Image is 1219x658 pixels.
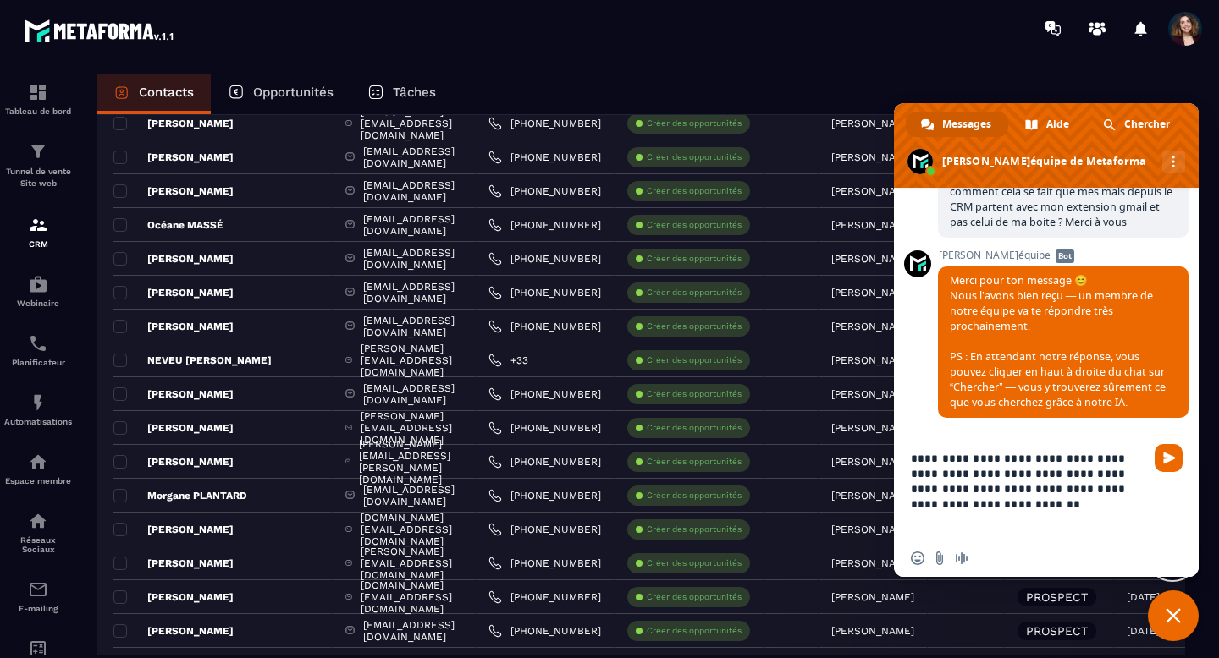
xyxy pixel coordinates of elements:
[4,476,72,485] p: Espace membre
[113,624,234,638] p: [PERSON_NAME]
[488,320,601,333] a: [PHONE_NUMBER]
[4,202,72,261] a: formationformationCRM
[4,439,72,498] a: automationsautomationsEspace membre
[4,417,72,426] p: Automatisations
[831,287,914,299] p: [PERSON_NAME]
[647,388,742,400] p: Créer des opportunités
[647,524,742,535] p: Créer des opportunités
[113,320,234,333] p: [PERSON_NAME]
[113,117,234,130] p: [PERSON_NAME]
[647,253,742,265] p: Créer des opportunités
[1026,625,1088,637] p: PROSPECT
[831,219,914,231] p: [PERSON_NAME]
[933,551,946,565] span: Envoyer un fichier
[4,107,72,116] p: Tableau de bord
[831,456,914,468] p: [PERSON_NAME]
[1010,112,1086,137] a: Aide
[113,523,234,536] p: [PERSON_NAME]
[113,455,234,469] p: [PERSON_NAME]
[647,591,742,603] p: Créer des opportunités
[831,422,914,434] p: [PERSON_NAME]
[831,524,914,535] p: [PERSON_NAME]
[647,557,742,569] p: Créer des opportunités
[488,489,601,502] a: [PHONE_NUMBER]
[1127,591,1187,603] p: [DATE] 11:23
[831,321,914,332] p: [PERSON_NAME]
[488,218,601,232] a: [PHONE_NUMBER]
[488,387,601,401] a: [PHONE_NUMBER]
[647,456,742,468] p: Créer des opportunités
[4,498,72,567] a: social-networksocial-networkRéseaux Sociaux
[950,273,1166,409] span: Merci pour ton message 😊 Nous l’avons bien reçu — un membre de notre équipe va te répondre très p...
[942,112,991,137] span: Messages
[1026,591,1088,603] p: PROSPECT
[113,557,234,570] p: [PERSON_NAME]
[1056,249,1074,263] span: Bot
[488,455,601,469] a: [PHONE_NUMBER]
[906,112,1008,137] a: Messages
[4,604,72,613] p: E-mailing
[113,354,272,367] p: NEVEU [PERSON_NAME]
[488,151,601,164] a: [PHONE_NUMBER]
[28,392,48,413] img: automations
[488,184,601,198] a: [PHONE_NUMBER]
[4,567,72,626] a: emailemailE-mailing
[113,421,234,435] p: [PERSON_NAME]
[4,358,72,367] p: Planificateur
[938,249,1189,261] span: [PERSON_NAME]équipe
[831,185,914,197] p: [PERSON_NAME]
[4,535,72,554] p: Réseaux Sociaux
[647,151,742,163] p: Créer des opportunités
[113,151,234,164] p: [PERSON_NAME]
[113,184,234,198] p: [PERSON_NAME]
[4,129,72,202] a: formationformationTunnel de vente Site web
[831,591,914,603] p: [PERSON_NAME]
[647,219,742,231] p: Créer des opportunités
[488,252,601,266] a: [PHONE_NUMBER]
[831,625,914,637] p: [PERSON_NAME]
[1155,444,1183,472] span: Envoyer
[647,185,742,197] p: Créer des opportunités
[831,151,914,163] p: [PERSON_NAME]
[647,422,742,434] p: Créer des opportunités
[4,321,72,380] a: schedulerschedulerPlanificateur
[28,82,48,102] img: formation
[28,215,48,235] img: formation
[4,166,72,189] p: Tunnel de vente Site web
[647,625,742,637] p: Créer des opportunités
[113,252,234,266] p: [PERSON_NAME]
[4,239,72,249] p: CRM
[1046,112,1069,137] span: Aide
[647,287,742,299] p: Créer des opportunités
[488,590,601,604] a: [PHONE_NUMBER]
[488,354,528,367] a: +33
[488,523,601,536] a: [PHONE_NUMBER]
[647,490,742,502] p: Créer des opportunités
[24,15,176,46] img: logo
[831,354,914,366] p: [PERSON_NAME]
[113,286,234,299] p: [PERSON_NAME]
[97,74,211,114] a: Contacts
[831,490,914,502] p: [PERSON_NAME]
[4,299,72,308] p: Webinaire
[28,511,48,531] img: social-network
[253,85,334,100] p: Opportunités
[28,579,48,600] img: email
[488,624,601,638] a: [PHONE_NUMBER]
[4,380,72,439] a: automationsautomationsAutomatisations
[28,274,48,294] img: automations
[488,421,601,435] a: [PHONE_NUMBER]
[1148,590,1199,641] a: Fermer le chat
[113,489,247,502] p: Morgane PLANTARD
[350,74,453,114] a: Tâches
[28,333,48,354] img: scheduler
[4,69,72,129] a: formationformationTableau de bord
[1124,112,1170,137] span: Chercher
[28,452,48,472] img: automations
[488,557,601,570] a: [PHONE_NUMBER]
[4,261,72,321] a: automationsautomationsWebinaire
[911,436,1148,540] textarea: Entrez votre message...
[211,74,350,114] a: Opportunités
[28,141,48,162] img: formation
[139,85,194,100] p: Contacts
